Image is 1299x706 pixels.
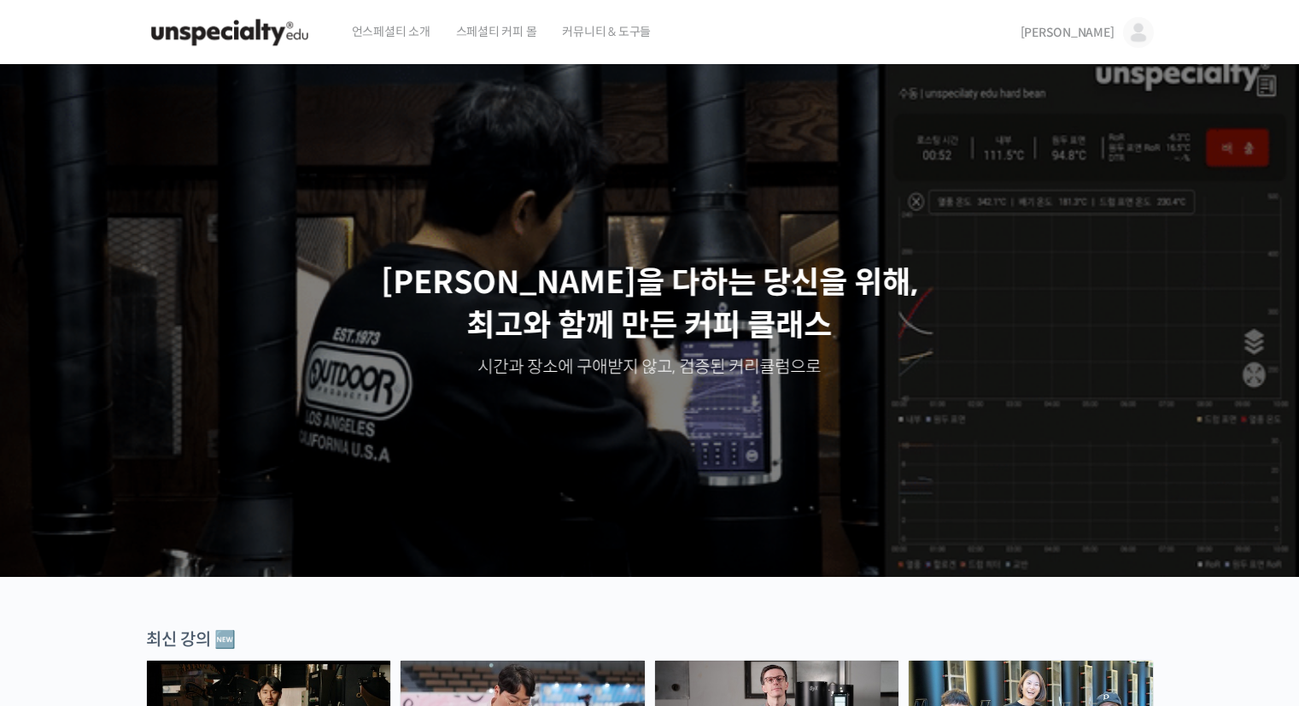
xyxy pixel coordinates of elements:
[146,628,1154,651] div: 최신 강의 🆕
[17,356,1283,379] p: 시간과 장소에 구애받지 않고, 검증된 커리큘럼으로
[1021,25,1115,40] span: [PERSON_NAME]
[17,262,1283,348] p: [PERSON_NAME]을 다하는 당신을 위해, 최고와 함께 만든 커피 클래스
